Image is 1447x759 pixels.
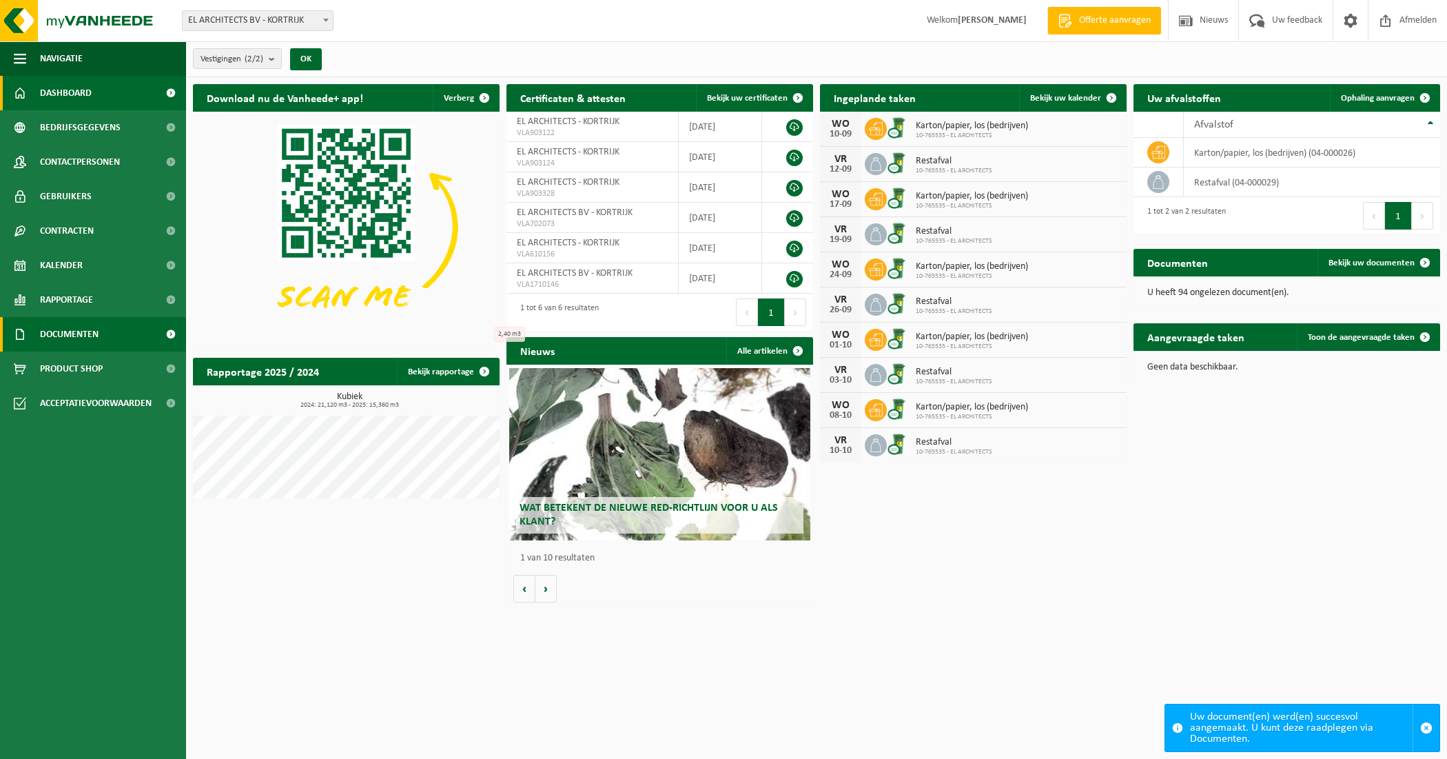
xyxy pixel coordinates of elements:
div: 08-10 [827,411,854,421]
td: karton/papier, los (bedrijven) (04-000026) [1184,138,1440,168]
count: (2/2) [245,54,263,63]
h2: Uw afvalstoffen [1133,84,1235,111]
span: Documenten [40,317,99,352]
span: 10-765535 - EL ARCHITECTS [916,448,992,456]
button: Vestigingen(2/2) [193,48,282,69]
span: Rapportage [40,283,93,317]
span: Product Shop [40,352,103,386]
span: Karton/papier, los (bedrijven) [916,332,1028,343]
div: WO [827,119,854,130]
div: 1 tot 2 van 2 resultaten [1140,201,1226,231]
span: EL ARCHITECTS BV - KORTRIJK [183,11,333,30]
td: [DATE] [679,233,762,263]
span: VLA903328 [517,188,668,199]
h2: Download nu de Vanheede+ app! [193,84,377,111]
span: Bekijk uw kalender [1030,94,1101,103]
img: WB-0240-CU [887,221,910,245]
span: Restafval [916,437,992,448]
img: WB-0240-CU [887,256,910,280]
h2: Ingeplande taken [820,84,930,111]
a: Ophaling aanvragen [1330,84,1439,112]
span: Offerte aanvragen [1076,14,1154,28]
img: WB-0240-CU [887,432,910,456]
div: WO [827,400,854,411]
span: Afvalstof [1194,119,1233,130]
div: 12-09 [827,165,854,174]
span: Bekijk uw certificaten [707,94,788,103]
span: Dashboard [40,76,92,110]
span: EL ARCHITECTS - KORTRIJK [517,177,619,188]
span: Karton/papier, los (bedrijven) [916,261,1028,272]
span: 10-765535 - EL ARCHITECTS [916,307,992,316]
a: Bekijk uw certificaten [696,84,812,112]
td: [DATE] [679,112,762,142]
button: Previous [736,298,758,326]
span: EL ARCHITECTS - KORTRIJK [517,147,619,157]
span: VLA903124 [517,158,668,169]
span: 10-765535 - EL ARCHITECTS [916,413,1028,421]
span: 10-765535 - EL ARCHITECTS [916,237,992,245]
span: Restafval [916,226,992,237]
img: WB-0240-CU [887,186,910,210]
span: Restafval [916,296,992,307]
p: U heeft 94 ongelezen document(en). [1147,288,1426,298]
span: Karton/papier, los (bedrijven) [916,402,1028,413]
span: Contactpersonen [40,145,120,179]
span: VLA1710146 [517,279,668,290]
h2: Nieuws [506,337,568,364]
button: Volgende [535,575,557,603]
span: EL ARCHITECTS BV - KORTRIJK [517,208,633,218]
img: Download de VHEPlus App [193,112,500,342]
span: 10-765535 - EL ARCHITECTS [916,272,1028,281]
button: Previous [1363,202,1385,230]
span: 10-765535 - EL ARCHITECTS [916,202,1028,210]
p: Geen data beschikbaar. [1147,363,1426,372]
span: Navigatie [40,41,83,76]
a: Wat betekent de nieuwe RED-richtlijn voor u als klant? [509,368,810,540]
span: Bekijk uw documenten [1328,259,1415,267]
h2: Aangevraagde taken [1133,323,1258,350]
img: WB-0240-CU [887,116,910,139]
span: Karton/papier, los (bedrijven) [916,191,1028,202]
span: Vestigingen [201,49,263,70]
div: WO [827,189,854,200]
span: Acceptatievoorwaarden [40,386,152,421]
span: Karton/papier, los (bedrijven) [916,121,1028,132]
div: VR [827,224,854,235]
button: 1 [758,298,785,326]
span: Kalender [40,248,83,283]
a: Bekijk uw kalender [1019,84,1125,112]
span: EL ARCHITECTS - KORTRIJK [517,238,619,248]
div: VR [827,294,854,305]
td: restafval (04-000029) [1184,168,1440,197]
span: Gebruikers [40,179,92,214]
div: 10-09 [827,130,854,139]
a: Bekijk uw documenten [1317,249,1439,276]
div: 26-09 [827,305,854,315]
img: WB-0240-CU [887,292,910,315]
span: 10-765535 - EL ARCHITECTS [916,132,1028,140]
div: 01-10 [827,341,854,350]
a: Offerte aanvragen [1047,7,1161,34]
td: [DATE] [679,142,762,172]
span: Ophaling aanvragen [1341,94,1415,103]
span: 10-765535 - EL ARCHITECTS [916,343,1028,351]
span: Wat betekent de nieuwe RED-richtlijn voor u als klant? [520,503,778,527]
p: 1 van 10 resultaten [520,554,806,563]
div: VR [827,365,854,376]
a: Toon de aangevraagde taken [1297,323,1439,351]
span: Restafval [916,367,992,378]
span: Bedrijfsgegevens [40,110,121,145]
img: WB-0240-CU [887,327,910,350]
div: VR [827,435,854,446]
div: 03-10 [827,376,854,385]
a: Alle artikelen [726,337,812,365]
span: 10-765535 - EL ARCHITECTS [916,167,992,175]
button: 1 [1385,202,1412,230]
span: EL ARCHITECTS - KORTRIJK [517,117,619,127]
div: WO [827,330,854,341]
button: Vorige [513,575,535,603]
td: [DATE] [679,203,762,233]
span: Restafval [916,156,992,167]
h3: Kubiek [200,392,500,409]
